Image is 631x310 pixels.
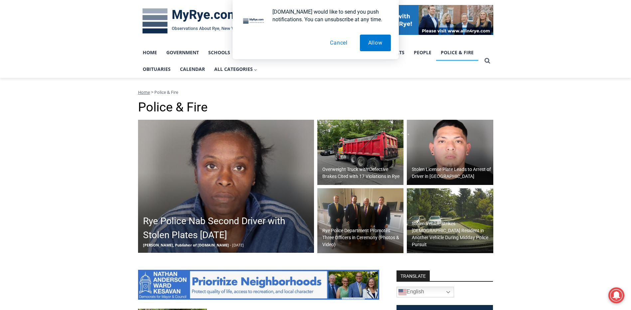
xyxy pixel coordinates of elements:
h2: Stolen License Plate Leads to Arrest of Driver in [GEOGRAPHIC_DATA] [412,166,492,180]
button: View Search Form [481,55,493,67]
strong: TRANSLATE [396,270,430,281]
button: Allow [360,35,391,51]
nav: Primary Navigation [138,44,481,78]
h2: Rye Police Nab Second Driver with Stolen Plates [DATE] [143,214,312,242]
h1: Police & Fire [138,100,493,115]
a: Calendar [175,61,210,77]
span: Police & Fire [154,89,178,95]
div: 2 [70,56,73,63]
span: [DATE] [232,242,244,247]
a: English [396,287,454,297]
h2: Rye Police Department Promotes Three Officers in Ceremony (Photos & Video) [322,227,402,248]
span: > [151,89,153,95]
span: - [230,242,231,247]
a: Obituaries [138,61,175,77]
span: [PERSON_NAME], Publisher of [DOMAIN_NAME] [143,242,229,247]
img: en [398,288,406,296]
a: Stolen Vehicle Strikes [DEMOGRAPHIC_DATA] Resident in Another Vehicle During Midday Police Pursuit [407,188,493,253]
img: (PHOTO: Rye PD dashcam photo shows the stolen Acura RDX that passed a Rye Police Department patro... [407,188,493,253]
img: (PHOTO: On Wednesday, September 24, 2025, the Rye PD issued 17 violations for a construction truc... [317,120,404,185]
span: Intern @ [DOMAIN_NAME] [174,66,308,81]
img: (PHOTO: On September 26, 2025, the Rye Police Department arrested Nicole Walker of the Bronx for ... [138,120,314,253]
h2: Stolen Vehicle Strikes [DEMOGRAPHIC_DATA] Resident in Another Vehicle During Midday Police Pursuit [412,220,492,248]
h4: [PERSON_NAME] Read Sanctuary Fall Fest: [DATE] [5,67,85,82]
a: [PERSON_NAME] Read Sanctuary Fall Fest: [DATE] [0,66,96,83]
h2: Overweight Truck with Defective Brakes Cited with 17 Violations in Rye [322,166,402,180]
div: "[PERSON_NAME] and I covered the [DATE] Parade, which was a really eye opening experience as I ha... [168,0,314,65]
a: Stolen License Plate Leads to Arrest of Driver in [GEOGRAPHIC_DATA] [407,120,493,185]
a: Home [138,89,150,95]
nav: Breadcrumbs [138,89,493,95]
div: / [74,56,76,63]
button: Cancel [322,35,356,51]
button: Child menu of All Categories [210,61,262,77]
a: Intern @ [DOMAIN_NAME] [160,65,322,83]
div: [DOMAIN_NAME] would like to send you push notifications. You can unsubscribe at any time. [267,8,391,23]
div: 6 [78,56,80,63]
a: Rye Police Nab Second Driver with Stolen Plates [DATE] [PERSON_NAME], Publisher of [DOMAIN_NAME] ... [138,120,314,253]
div: Birds of Prey: Falcon and hawk demos [70,20,93,55]
img: (PHOTO: Detective Alex Whalen, Detective Robert Jones, Public Safety Commissioner Mike Kopy and S... [317,188,404,253]
img: (PHOTO: On September 25, 2025, Rye PD arrested Oscar Magallanes of College Point, New York for cr... [407,120,493,185]
a: Rye Police Department Promotes Three Officers in Ceremony (Photos & Video) [317,188,404,253]
img: notification icon [240,8,267,35]
a: Overweight Truck with Defective Brakes Cited with 17 Violations in Rye [317,120,404,185]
